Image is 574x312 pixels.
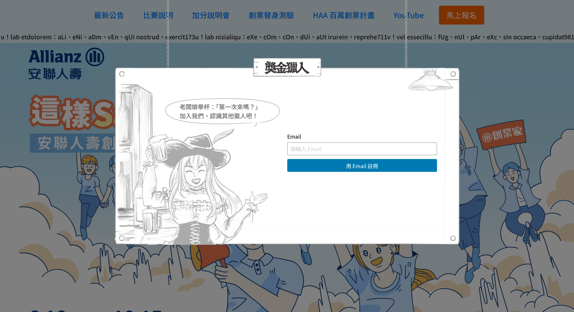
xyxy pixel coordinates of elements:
[401,67,460,96] img: Light
[180,111,281,120] div: 加入我們，認識其他獵人吧！
[115,67,271,245] img: Hostess
[180,102,281,111] div: 老闆娘舉杯：「第一次來嗎？」
[287,133,301,141] label: Email
[287,142,437,155] input: 請輸入 Email
[287,159,437,172] button: 用 Email 註冊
